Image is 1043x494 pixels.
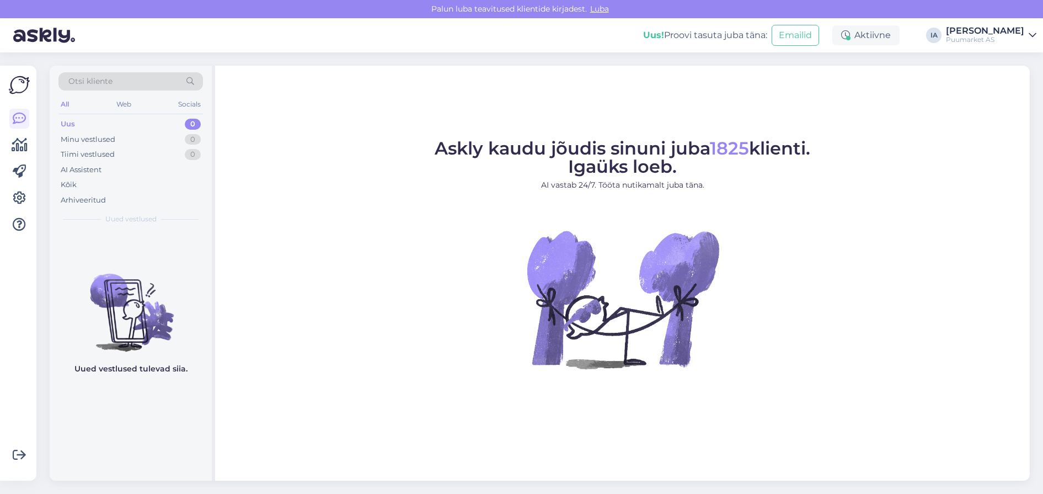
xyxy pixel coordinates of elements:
[185,119,201,130] div: 0
[114,97,133,111] div: Web
[772,25,819,46] button: Emailid
[832,25,900,45] div: Aktiivne
[58,97,71,111] div: All
[61,149,115,160] div: Tiimi vestlused
[176,97,203,111] div: Socials
[946,35,1024,44] div: Puumarket AS
[643,30,664,40] b: Uus!
[523,200,722,399] img: No Chat active
[61,164,101,176] div: AI Assistent
[105,214,157,224] span: Uued vestlused
[185,149,201,160] div: 0
[926,28,942,43] div: IA
[946,26,1036,44] a: [PERSON_NAME]Puumarket AS
[61,134,115,145] div: Minu vestlused
[74,363,188,375] p: Uued vestlused tulevad siia.
[710,137,749,159] span: 1825
[50,254,212,353] img: No chats
[61,179,77,190] div: Kõik
[435,137,810,177] span: Askly kaudu jõudis sinuni juba klienti. Igaüks loeb.
[68,76,113,87] span: Otsi kliente
[946,26,1024,35] div: [PERSON_NAME]
[435,179,810,191] p: AI vastab 24/7. Tööta nutikamalt juba täna.
[185,134,201,145] div: 0
[61,119,75,130] div: Uus
[61,195,106,206] div: Arhiveeritud
[643,29,767,42] div: Proovi tasuta juba täna:
[9,75,30,95] img: Askly Logo
[587,4,612,14] span: Luba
